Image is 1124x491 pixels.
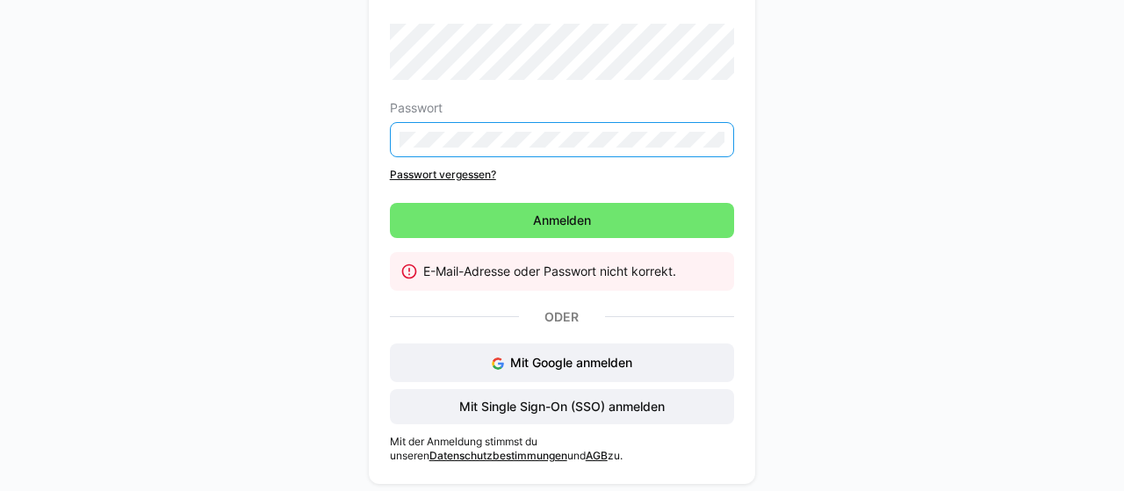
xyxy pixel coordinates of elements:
[519,305,605,329] p: Oder
[390,203,735,238] button: Anmelden
[530,212,594,229] span: Anmelden
[457,398,667,415] span: Mit Single Sign-On (SSO) anmelden
[390,168,735,182] a: Passwort vergessen?
[510,355,632,370] span: Mit Google anmelden
[586,449,608,462] a: AGB
[390,389,735,424] button: Mit Single Sign-On (SSO) anmelden
[390,343,735,382] button: Mit Google anmelden
[423,263,721,280] div: E-Mail-Adresse oder Passwort nicht korrekt.
[429,449,567,462] a: Datenschutzbestimmungen
[390,435,735,463] p: Mit der Anmeldung stimmst du unseren und zu.
[390,101,443,115] span: Passwort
